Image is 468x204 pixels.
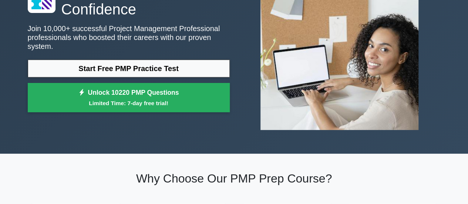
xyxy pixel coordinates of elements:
[28,24,230,51] p: Join 10,000+ successful Project Management Professional professionals who boosted their careers w...
[28,171,441,185] h2: Why Choose Our PMP Prep Course?
[28,60,230,77] a: Start Free PMP Practice Test
[37,99,220,107] small: Limited Time: 7-day free trial!
[28,83,230,113] a: Unlock 10220 PMP QuestionsLimited Time: 7-day free trial!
